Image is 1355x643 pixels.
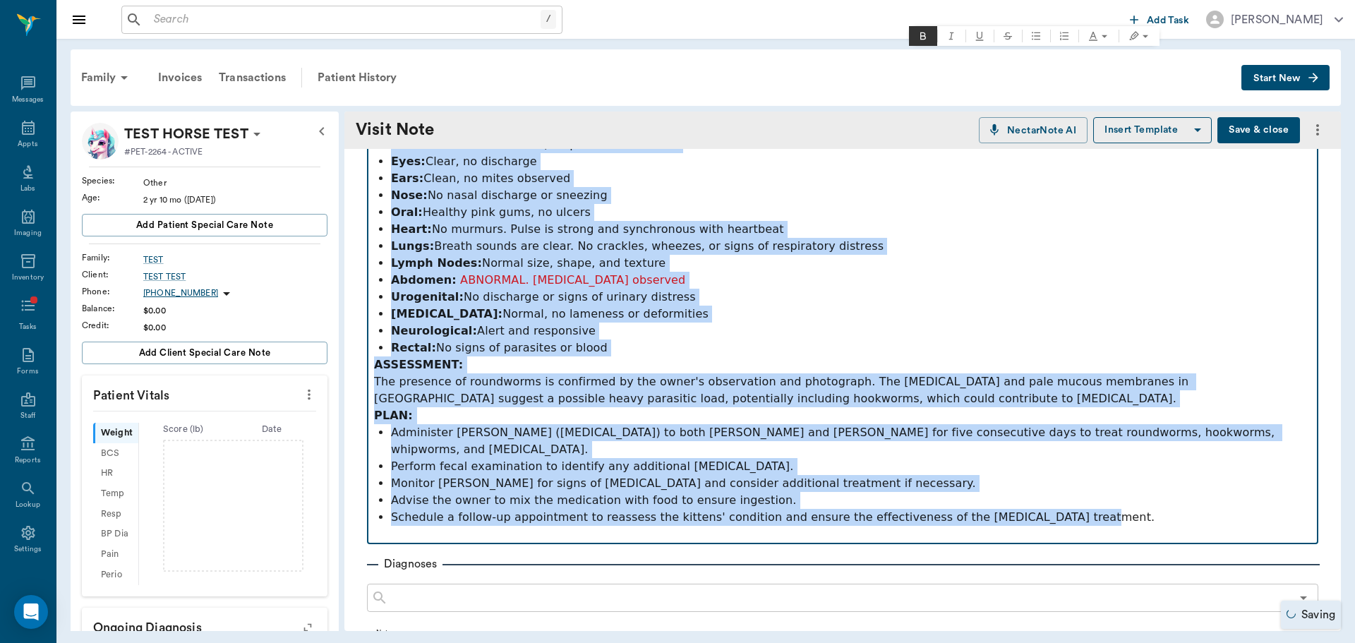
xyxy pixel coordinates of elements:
[909,26,937,46] span: Bold (⌃B)
[93,504,138,524] div: Resp
[93,544,138,565] div: Pain
[82,285,143,298] div: Phone :
[19,322,37,332] div: Tasks
[143,253,327,266] a: TEST
[139,423,228,436] div: Score ( lb )
[391,458,1311,475] p: Perform fecal examination to identify any additional [MEDICAL_DATA].
[391,170,1311,187] p: Clean, no mites observed
[391,339,1311,356] p: No signs of parasites or blood
[93,524,138,545] div: BP Dia
[309,61,405,95] div: Patient History
[143,270,327,283] a: TEST TEST
[82,123,119,160] img: Profile Image
[391,306,1311,323] p: Normal, no lameness or deformities
[391,323,1311,339] p: Alert and responsive
[14,544,42,555] div: Settings
[17,366,38,377] div: Forms
[143,321,327,334] div: $0.00
[93,464,138,484] div: HR
[18,139,37,150] div: Appts
[391,239,434,253] strong: Lungs:
[1231,11,1323,28] div: [PERSON_NAME]
[391,475,1311,492] p: Monitor [PERSON_NAME] for signs of [MEDICAL_DATA] and consider additional treatment if necessary.
[298,383,320,407] button: more
[391,238,1311,255] p: Breath sounds are clear. No crackles, wheezes, or signs of respiratory distress
[136,217,273,233] span: Add patient Special Care Note
[391,187,1311,204] p: No nasal discharge or sneezing
[148,10,541,30] input: Search
[391,341,436,354] strong: Rectal:
[93,483,138,504] div: Temp
[1050,26,1078,46] button: Ordered list
[391,138,457,151] strong: Skin/Coat:
[391,221,1311,238] p: No murmurs. Pulse is strong and synchronous with heartbeat
[937,26,965,46] span: Italic (⌃I)
[1022,26,1050,46] span: Bulleted list (⌃⇧8)
[391,290,464,304] strong: Urogenital:
[93,565,138,585] div: Perio
[93,443,138,464] div: BCS
[143,176,327,189] div: Other
[1306,118,1330,142] button: more
[20,184,35,194] div: Labs
[391,172,423,185] strong: Ears:
[391,255,1311,272] p: Normal size, shape, and texture
[391,256,482,270] strong: Lymph Nodes:
[391,307,502,320] strong: [MEDICAL_DATA]:
[391,424,1311,458] p: Administer [PERSON_NAME] ([MEDICAL_DATA]) to both [PERSON_NAME] and [PERSON_NAME] for five consec...
[82,251,143,264] div: Family :
[14,228,42,239] div: Imaging
[391,324,477,337] strong: Neurological:
[16,500,40,510] div: Lookup
[82,608,327,643] p: Ongoing diagnosis
[979,117,1088,143] button: NectarNote AI
[391,188,428,202] strong: Nose:
[1124,6,1195,32] button: Add Task
[20,411,35,421] div: Staff
[1093,117,1212,143] button: Insert Template
[65,6,93,34] button: Close drawer
[227,423,316,436] div: Date
[139,345,271,361] span: Add client Special Care Note
[82,319,143,332] div: Credit :
[93,423,138,443] div: Weight
[356,117,462,143] div: Visit Note
[374,409,413,422] strong: PLAN:
[1079,26,1119,46] button: Text color
[12,272,44,283] div: Inventory
[965,26,994,46] span: Underline (⌃U)
[124,123,248,145] div: TEST HORSE TEST
[994,26,1022,46] button: Strikethrough
[1050,26,1078,46] span: Ordered list (⌃⇧9)
[1294,588,1313,608] button: Open
[909,26,937,46] button: Bold
[1281,601,1341,629] div: Saving
[1241,65,1330,91] button: Start New
[82,191,143,204] div: Age :
[391,509,1311,526] p: Schedule a follow-up appointment to reassess the kittens' condition and ensure the effectiveness ...
[376,627,395,637] label: Notes
[82,214,327,236] button: Add patient Special Care Note
[378,555,442,572] p: Diagnoses
[1119,26,1160,46] button: Text highlight
[82,268,143,281] div: Client :
[374,358,463,371] strong: ASSESSMENT:
[143,287,218,299] p: [PHONE_NUMBER]
[124,145,203,158] p: #PET-2264 - ACTIVE
[150,61,210,95] a: Invoices
[143,193,327,206] div: 2 yr 10 mo ([DATE])
[73,61,141,95] div: Family
[391,204,1311,221] p: Healthy pink gums, no ulcers
[82,342,327,364] button: Add client Special Care Note
[374,356,1311,407] p: The presence of roundworms is confirmed by the owner's observation and photograph. The [MEDICAL_D...
[1195,6,1354,32] button: [PERSON_NAME]
[15,455,41,466] div: Reports
[937,26,965,46] button: Italic
[143,304,327,317] div: $0.00
[210,61,294,95] a: Transactions
[541,10,556,29] div: /
[391,205,423,219] strong: Oral:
